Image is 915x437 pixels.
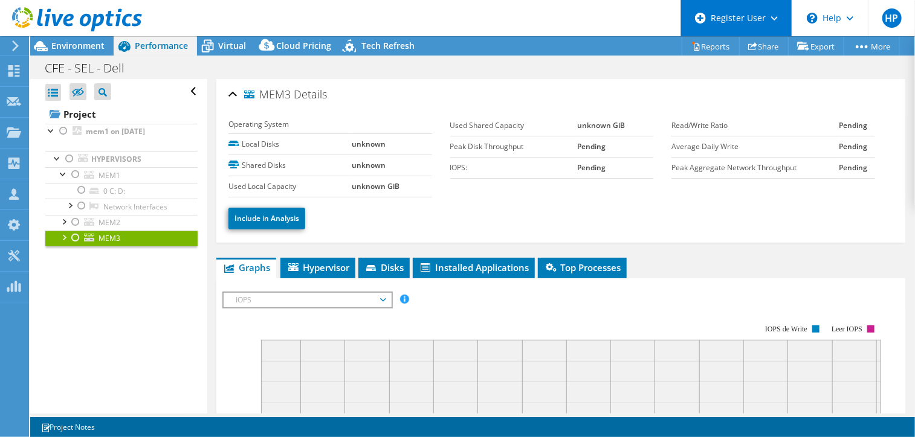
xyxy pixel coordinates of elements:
[45,183,198,199] a: 0 C: D:
[839,141,867,152] b: Pending
[352,139,386,149] b: unknown
[45,124,198,139] a: mem1 on [DATE]
[99,233,120,243] span: MEM3
[99,217,120,228] span: MEM2
[228,159,352,171] label: Shared Disks
[682,37,740,56] a: Reports
[844,37,900,56] a: More
[739,37,789,56] a: Share
[671,141,839,153] label: Average Daily Write
[222,261,270,273] span: Graphs
[135,40,188,51] span: Performance
[45,199,198,214] a: Network Interfaces
[244,89,291,101] span: MEM3
[294,87,327,101] span: Details
[419,261,529,273] span: Installed Applications
[882,8,902,28] span: HP
[39,62,143,75] h1: CFE - SEL - Dell
[832,325,862,333] text: Leer IOPS
[578,120,626,130] b: unknown GiB
[230,293,385,307] span: IOPS
[45,152,198,167] a: Hypervisors
[765,325,807,333] text: IOPS de Write
[286,261,349,273] span: Hypervisor
[45,167,198,183] a: MEM1
[228,208,305,229] a: Include in Analysis
[45,104,198,124] a: Project
[578,141,606,152] b: Pending
[276,40,331,51] span: Cloud Pricing
[671,120,839,132] label: Read/Write Ratio
[33,419,103,435] a: Project Notes
[352,181,399,191] b: unknown GiB
[788,37,844,56] a: Export
[671,162,839,174] label: Peak Aggregate Network Throughput
[228,180,352,193] label: Used Local Capacity
[352,160,386,170] b: unknown
[228,118,352,130] label: Operating System
[544,261,621,273] span: Top Processes
[839,162,867,173] b: Pending
[578,162,606,173] b: Pending
[45,215,198,231] a: MEM2
[51,40,105,51] span: Environment
[99,170,120,180] span: MEM1
[361,40,415,51] span: Tech Refresh
[807,13,818,24] svg: \n
[839,120,867,130] b: Pending
[218,40,246,51] span: Virtual
[450,120,578,132] label: Used Shared Capacity
[45,231,198,246] a: MEM3
[450,162,578,174] label: IOPS:
[450,141,578,153] label: Peak Disk Throughput
[364,261,404,273] span: Disks
[228,138,352,150] label: Local Disks
[86,126,145,136] b: mem1 on [DATE]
